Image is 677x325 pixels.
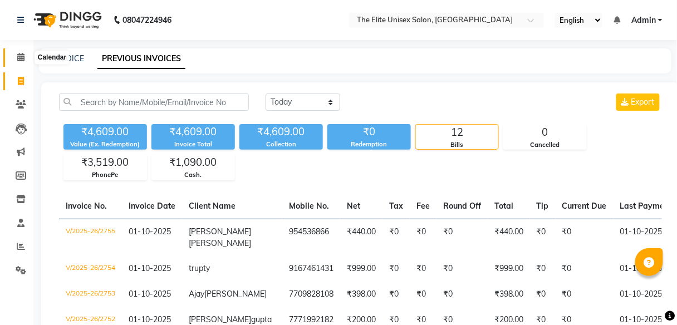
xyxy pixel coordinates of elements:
[97,49,185,69] a: PREVIOUS INVOICES
[204,289,267,299] span: [PERSON_NAME]
[35,51,69,65] div: Calendar
[152,155,234,170] div: ₹1,090.00
[488,219,530,256] td: ₹440.00
[189,263,210,273] span: trupty
[282,282,340,307] td: 7709828108
[389,201,403,211] span: Tax
[410,256,436,282] td: ₹0
[556,219,614,256] td: ₹0
[340,219,382,256] td: ₹440.00
[416,125,498,140] div: 12
[28,4,105,36] img: logo
[436,219,488,256] td: ₹0
[152,170,234,180] div: Cash.
[251,314,272,324] span: gupta
[64,170,146,180] div: PhonePe
[382,256,410,282] td: ₹0
[327,124,411,140] div: ₹0
[488,256,530,282] td: ₹999.00
[64,155,146,170] div: ₹3,519.00
[382,219,410,256] td: ₹0
[556,256,614,282] td: ₹0
[556,282,614,307] td: ₹0
[151,140,235,149] div: Invoice Total
[631,97,655,107] span: Export
[129,226,171,237] span: 01-10-2025
[282,219,340,256] td: 954536866
[504,140,586,150] div: Cancelled
[289,201,329,211] span: Mobile No.
[282,256,340,282] td: 9167461431
[410,282,436,307] td: ₹0
[504,125,586,140] div: 0
[129,289,171,299] span: 01-10-2025
[239,124,323,140] div: ₹4,609.00
[189,226,251,237] span: [PERSON_NAME]
[410,219,436,256] td: ₹0
[59,93,249,111] input: Search by Name/Mobile/Email/Invoice No
[129,263,171,273] span: 01-10-2025
[59,219,122,256] td: V/2025-26/2755
[537,201,549,211] span: Tip
[239,140,323,149] div: Collection
[59,256,122,282] td: V/2025-26/2754
[63,140,147,149] div: Value (Ex. Redemption)
[189,314,251,324] span: [PERSON_NAME]
[436,282,488,307] td: ₹0
[436,256,488,282] td: ₹0
[616,93,660,111] button: Export
[189,238,251,248] span: [PERSON_NAME]
[494,201,513,211] span: Total
[562,201,607,211] span: Current Due
[59,282,122,307] td: V/2025-26/2753
[416,201,430,211] span: Fee
[382,282,410,307] td: ₹0
[443,201,481,211] span: Round Off
[347,201,360,211] span: Net
[530,256,556,282] td: ₹0
[488,282,530,307] td: ₹398.00
[189,201,236,211] span: Client Name
[631,14,656,26] span: Admin
[340,256,382,282] td: ₹999.00
[66,201,107,211] span: Invoice No.
[189,289,204,299] span: Ajay
[530,282,556,307] td: ₹0
[63,124,147,140] div: ₹4,609.00
[340,282,382,307] td: ₹398.00
[151,124,235,140] div: ₹4,609.00
[327,140,411,149] div: Redemption
[416,140,498,150] div: Bills
[129,314,171,324] span: 01-10-2025
[122,4,171,36] b: 08047224946
[129,201,175,211] span: Invoice Date
[530,219,556,256] td: ₹0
